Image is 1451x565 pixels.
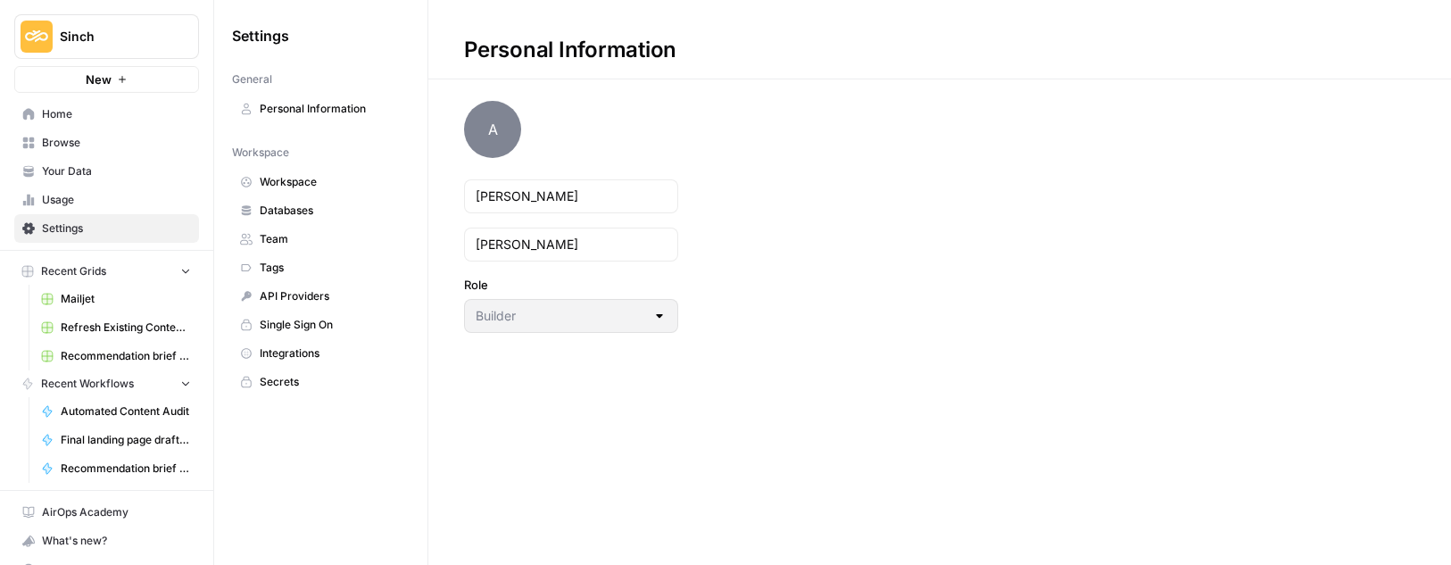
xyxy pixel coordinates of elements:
a: Personal Information [232,95,410,123]
span: Team [260,231,402,247]
span: Settings [232,25,289,46]
a: Integrations [232,339,410,368]
a: Recommendation brief tracker [33,342,199,370]
span: Final landing page drafter for Project 428 ([PERSON_NAME]) [61,432,191,448]
a: Usage [14,186,199,214]
span: Refresh Existing Content (1) [61,320,191,336]
span: Recent Workflows [41,376,134,392]
span: Automated Content Audit [61,403,191,420]
span: API Providers [260,288,402,304]
span: Usage [42,192,191,208]
a: Home [14,100,199,129]
button: New [14,66,199,93]
a: Your Data [14,157,199,186]
span: Your Data [42,163,191,179]
span: General [232,71,272,87]
span: Home [42,106,191,122]
a: Final landing page drafter for Project 428 ([PERSON_NAME]) [33,426,199,454]
button: Workspace: Sinch [14,14,199,59]
a: Single Sign On [232,311,410,339]
span: Settings [42,220,191,237]
span: AirOps Academy [42,504,191,520]
div: Personal Information [428,36,712,64]
span: Secrets [260,374,402,390]
a: Databases [232,196,410,225]
span: A [464,101,521,158]
a: Mailjet [33,285,199,313]
span: Recommendation brief tracker [61,348,191,364]
a: Recommendation brief (input) [33,454,199,483]
button: What's new? [14,527,199,555]
img: Sinch Logo [21,21,53,53]
span: Workspace [260,174,402,190]
a: AirOps Academy [14,498,199,527]
a: Team [232,225,410,253]
span: New [86,71,112,88]
span: Workspace [232,145,289,161]
span: Recommendation brief (input) [61,461,191,477]
a: Secrets [232,368,410,396]
a: Tags [232,253,410,282]
a: Workspace [232,168,410,196]
span: Integrations [260,345,402,361]
span: Single Sign On [260,317,402,333]
button: Recent Grids [14,258,199,285]
span: Recent Grids [41,263,106,279]
span: Sinch [60,28,168,46]
span: Browse [42,135,191,151]
span: Databases [260,203,402,219]
div: What's new? [15,528,198,554]
a: Settings [14,214,199,243]
a: API Providers [232,282,410,311]
span: Mailjet [61,291,191,307]
span: Tags [260,260,402,276]
button: Recent Workflows [14,370,199,397]
a: Browse [14,129,199,157]
a: Refresh Existing Content (1) [33,313,199,342]
span: Personal Information [260,101,402,117]
label: Role [464,276,678,294]
a: Automated Content Audit [33,397,199,426]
